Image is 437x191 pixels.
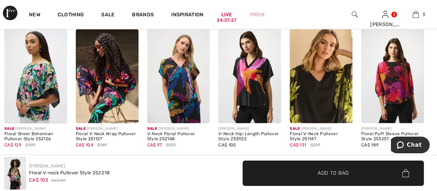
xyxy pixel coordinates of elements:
span: CA$ 189 [361,142,379,148]
span: $139 [166,142,176,148]
div: [PERSON_NAME] [370,21,400,28]
img: Floral Sheer Bohemian Pullover Style 252126 [4,29,67,123]
img: search the website [352,10,358,19]
span: $219 [310,142,320,148]
a: [PERSON_NAME] [29,163,65,169]
iframe: Opens a widget where you can chat to one of our agents [391,137,430,155]
img: Floral V-Neck Pullover Style 252218 [4,157,26,190]
span: 3 [422,11,425,18]
span: Sale [4,126,14,131]
span: CA$ 97 [147,142,162,148]
div: [PERSON_NAME] [218,126,281,132]
button: Add to Bag [243,161,424,186]
span: $199 [25,142,35,148]
a: Sign In [382,11,388,18]
span: Sale [290,126,300,131]
div: [PERSON_NAME] [361,126,424,132]
span: CA$ 105 [218,142,236,148]
div: [PERSON_NAME] [290,126,353,132]
img: My Bag [413,10,419,19]
span: CA$ 159 [51,178,66,183]
a: Sale [101,12,115,19]
img: Bag.svg [402,169,409,177]
a: 3 [401,10,431,19]
img: My Info [382,10,388,19]
a: Live24:37:27 [221,11,232,18]
img: 1ère Avenue [3,6,17,20]
span: Sale [147,126,157,131]
span: Inspiration [171,12,203,19]
span: CA$ 129 [4,142,21,148]
span: CA$ 131 [290,142,306,148]
div: [PERSON_NAME] [76,126,139,132]
div: Floral V-neck Pullover Style 252218 [29,169,110,177]
span: CA$ 104 [76,142,93,148]
span: CA$ 103 [29,177,48,183]
div: [PERSON_NAME] [147,126,210,132]
div: 24:37:27 [217,17,236,24]
a: Prom [250,11,264,18]
a: Clothing [58,12,84,19]
span: $149 [97,142,107,148]
div: Floral Sheer Bohemian Pullover Style 252126 [4,132,67,142]
div: [PERSON_NAME] [4,126,67,132]
div: V-Neck Hip-Length Pullover Style 253922 [218,132,281,142]
img: Floral V-Neck Pullover Style 251147 [290,29,353,123]
img: V-Neck Floral Pullover Style 252148 [147,29,210,123]
div: Floral Puff Sleeve Pullover Style 253257 [361,132,424,142]
div: V-Neck Floral Pullover Style 252148 [147,132,210,142]
a: Brands [132,12,154,19]
div: Floral V-Neck Wrap Pullover Style 251127 [76,132,139,142]
img: V-Neck Hip-Length Pullover Style 253922 [218,29,281,123]
img: Floral Puff Sleeve Pullover Style 253257 [361,29,424,123]
span: Add to Bag [318,169,349,177]
a: New [29,12,40,19]
img: Floral V-Neck Wrap Pullover Style 251127 [76,29,139,123]
span: Sale [76,126,86,131]
div: Floral V-Neck Pullover Style 251147 [290,132,353,142]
